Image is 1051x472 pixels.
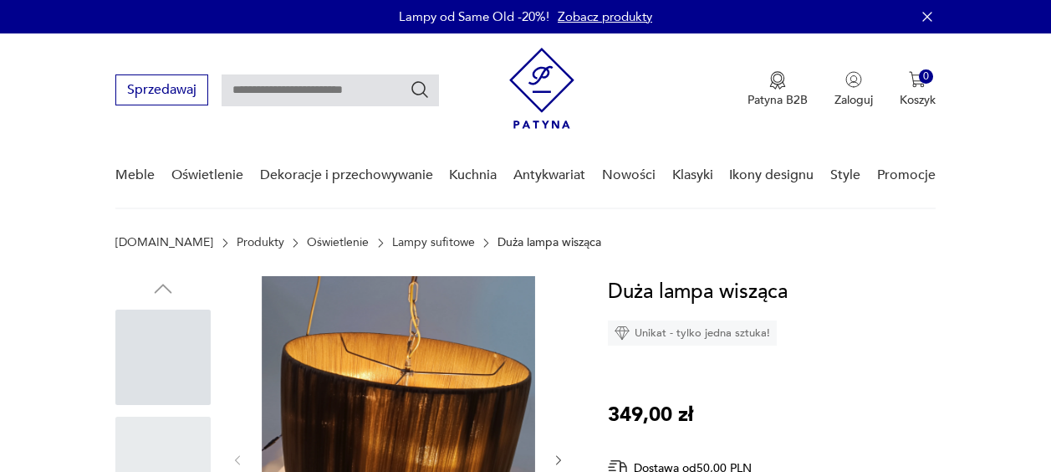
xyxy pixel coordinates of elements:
[449,143,497,208] a: Kuchnia
[845,71,862,88] img: Ikonka użytkownika
[747,71,808,108] button: Patyna B2B
[115,85,208,97] a: Sprzedawaj
[558,8,652,25] a: Zobacz produkty
[900,92,936,108] p: Koszyk
[672,143,713,208] a: Klasyki
[615,326,630,341] img: Ikona diamentu
[919,69,933,84] div: 0
[834,71,873,108] button: Zaloguj
[877,143,936,208] a: Promocje
[115,143,155,208] a: Meble
[399,8,549,25] p: Lampy od Same Old -20%!
[900,71,936,108] button: 0Koszyk
[171,143,243,208] a: Oświetlenie
[747,92,808,108] p: Patyna B2B
[602,143,656,208] a: Nowości
[513,143,585,208] a: Antykwariat
[747,71,808,108] a: Ikona medaluPatyna B2B
[769,71,786,90] img: Ikona medalu
[115,236,213,249] a: [DOMAIN_NAME]
[608,276,788,308] h1: Duża lampa wisząca
[608,321,777,346] div: Unikat - tylko jedna sztuka!
[260,143,433,208] a: Dekoracje i przechowywanie
[497,236,601,249] p: Duża lampa wisząca
[608,399,693,431] p: 349,00 zł
[909,71,926,88] img: Ikona koszyka
[834,92,873,108] p: Zaloguj
[392,236,475,249] a: Lampy sufitowe
[830,143,860,208] a: Style
[237,236,284,249] a: Produkty
[729,143,814,208] a: Ikony designu
[410,80,430,100] button: Szukaj
[307,236,369,249] a: Oświetlenie
[509,48,574,129] img: Patyna - sklep z meblami i dekoracjami vintage
[115,74,208,105] button: Sprzedawaj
